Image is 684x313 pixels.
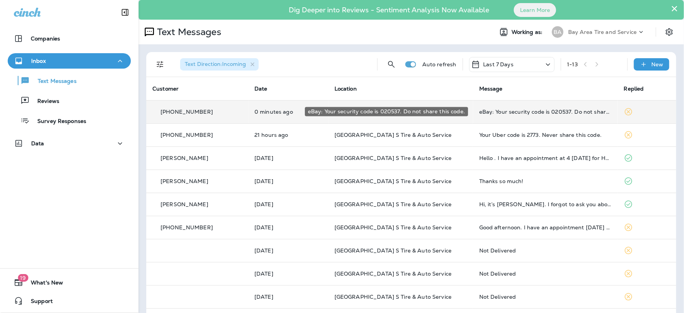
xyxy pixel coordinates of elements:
[18,274,28,282] span: 19
[254,201,322,207] p: Sep 30, 2025 10:31 AM
[479,247,612,254] div: Not Delivered
[31,35,60,42] p: Companies
[254,178,322,184] p: Sep 30, 2025 02:12 PM
[154,26,221,38] p: Text Messages
[334,270,452,277] span: [GEOGRAPHIC_DATA] S Tire & Auto Service
[254,271,322,277] p: Sep 28, 2025 06:22 AM
[8,31,131,46] button: Companies
[8,53,131,69] button: Inbox
[31,58,46,64] p: Inbox
[152,57,168,72] button: Filters
[334,247,452,254] span: [GEOGRAPHIC_DATA] S Tire & Auto Service
[483,61,514,67] p: Last 7 Days
[662,25,676,39] button: Settings
[479,224,612,231] div: Good afternoon. I have an appointment tomorrow at 4 but I no longer need it. I was able to get my...
[305,107,468,116] div: eBay: Your security code is 020537. Do not share this code.
[479,132,612,138] div: Your Uber code is 2773. Never share this code.
[671,2,678,15] button: Close
[30,98,59,105] p: Reviews
[114,5,136,20] button: Collapse Sidebar
[180,58,259,71] div: Text Direction:Incoming
[568,29,637,35] p: Bay Area Tire and Service
[254,132,322,138] p: Oct 2, 2025 10:35 AM
[334,131,452,138] span: [GEOGRAPHIC_DATA] S Tire & Auto Service
[8,293,131,309] button: Support
[23,279,63,289] span: What's New
[30,78,77,85] p: Text Messages
[30,118,86,125] p: Survey Responses
[479,155,612,161] div: Hello . I have an appointment at 4 today for Honda Civic oil change and was wondering if i could ...
[479,85,503,92] span: Message
[479,178,612,184] div: Thanks so much!
[161,109,213,115] p: [PHONE_NUMBER]
[334,178,452,185] span: [GEOGRAPHIC_DATA] S Tire & Auto Service
[161,224,213,231] p: [PHONE_NUMBER]
[334,224,452,231] span: [GEOGRAPHIC_DATA] S Tire & Auto Service
[479,109,612,115] div: eBay: Your security code is 020537. Do not share this code.
[8,93,131,109] button: Reviews
[567,61,578,67] div: 1 - 13
[652,61,664,67] p: New
[254,294,322,300] p: Sep 26, 2025 12:38 PM
[479,294,612,300] div: Not Delivered
[254,224,322,231] p: Sep 28, 2025 04:07 PM
[254,247,322,254] p: Sep 28, 2025 11:28 AM
[8,136,131,151] button: Data
[624,85,644,92] span: Replied
[31,140,44,146] p: Data
[512,29,544,35] span: Working as:
[254,109,322,115] p: Oct 3, 2025 08:27 AM
[8,72,131,89] button: Text Messages
[514,3,556,17] button: Learn More
[8,113,131,129] button: Survey Responses
[161,155,208,161] p: [PERSON_NAME]
[334,201,452,208] span: [GEOGRAPHIC_DATA] S Tire & Auto Service
[552,26,564,38] div: BA
[161,132,213,138] p: [PHONE_NUMBER]
[161,201,208,207] p: [PERSON_NAME]
[254,85,268,92] span: Date
[334,155,452,162] span: [GEOGRAPHIC_DATA] S Tire & Auto Service
[152,85,179,92] span: Customer
[479,201,612,207] div: Hi, it’s Teresa Fox. I forgot to ask you about an ETA. Just ballpark…Thanks.
[334,85,357,92] span: Location
[422,61,457,67] p: Auto refresh
[8,275,131,290] button: 19What's New
[254,155,322,161] p: Sep 30, 2025 02:15 PM
[384,57,399,72] button: Search Messages
[479,271,612,277] div: Not Delivered
[161,178,208,184] p: [PERSON_NAME]
[185,61,246,67] span: Text Direction : Incoming
[23,298,53,307] span: Support
[266,9,512,11] p: Dig Deeper into Reviews - Sentiment Analysis Now Available
[334,293,452,300] span: [GEOGRAPHIC_DATA] S Tire & Auto Service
